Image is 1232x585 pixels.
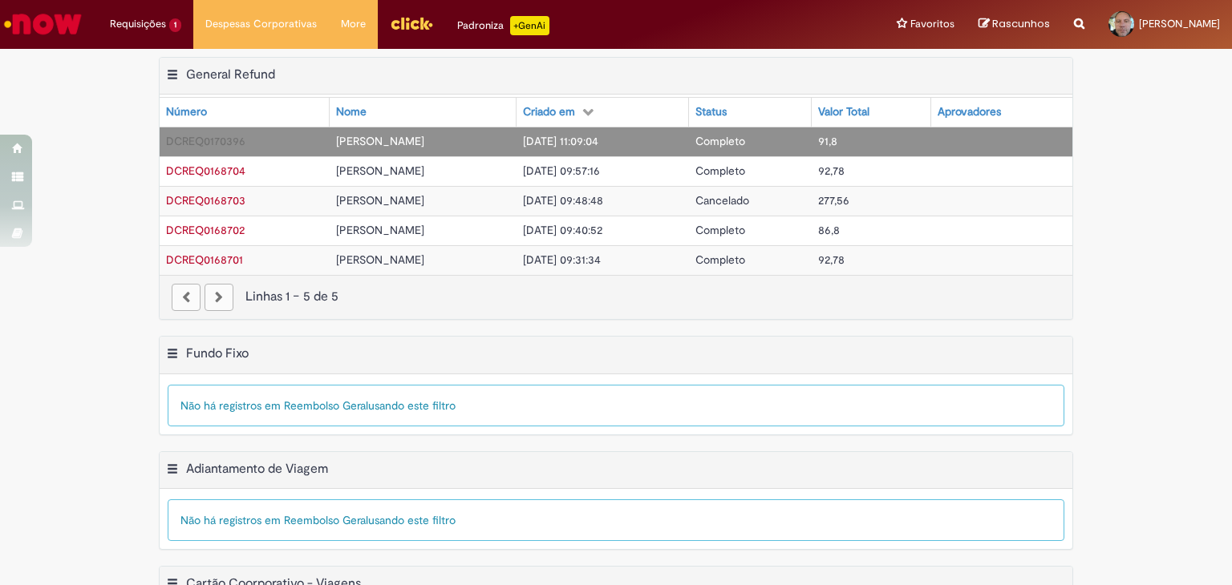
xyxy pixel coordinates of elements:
[910,16,954,32] span: Favoritos
[336,223,424,237] span: [PERSON_NAME]
[523,193,603,208] span: [DATE] 09:48:48
[166,252,243,267] span: DCREQ0168701
[818,252,845,267] span: 92,78
[695,223,745,237] span: Completo
[695,193,749,208] span: Cancelado
[818,193,849,208] span: 277,56
[166,223,245,237] span: DCREQ0168702
[341,16,366,32] span: More
[390,11,433,35] img: click_logo_yellow_360x200.png
[2,8,84,40] img: ServiceNow
[523,252,601,267] span: [DATE] 09:31:34
[110,16,166,32] span: Requisições
[695,134,745,148] span: Completo
[169,18,181,32] span: 1
[168,385,1064,426] div: Não há registros em Reembolso Geral
[523,223,602,237] span: [DATE] 09:40:52
[695,104,727,120] div: Status
[166,104,207,120] div: Número
[523,104,575,120] div: Criado em
[695,163,745,178] span: Completo
[166,461,179,482] button: Adiantamento de Viagem Menu de contexto
[205,16,317,32] span: Despesas Corporativas
[336,252,424,267] span: [PERSON_NAME]
[938,104,1001,120] div: Aprovadores
[368,398,456,413] span: usando este filtro
[818,163,845,178] span: 92,78
[457,16,549,35] div: Padroniza
[992,16,1050,31] span: Rascunhos
[523,163,600,178] span: [DATE] 09:57:16
[166,193,245,208] span: DCREQ0168703
[818,134,837,148] span: 91,8
[166,163,245,178] span: DCREQ0168704
[336,104,367,120] div: Nome
[336,163,424,178] span: [PERSON_NAME]
[186,345,249,361] h2: Fundo Fixo
[166,163,245,178] a: Abrir Registro: DCREQ0168704
[523,134,598,148] span: [DATE] 11:09:04
[368,513,456,527] span: usando este filtro
[186,461,328,477] h2: Adiantamento de Viagem
[166,252,243,267] a: Abrir Registro: DCREQ0168701
[166,223,245,237] a: Abrir Registro: DCREQ0168702
[160,275,1072,319] nav: paginação
[172,288,1060,306] div: Linhas 1 − 5 de 5
[818,104,869,120] div: Valor Total
[979,17,1050,32] a: Rascunhos
[166,345,179,366] button: Fundo Fixo Menu de contexto
[336,134,424,148] span: [PERSON_NAME]
[510,16,549,35] p: +GenAi
[336,193,424,208] span: [PERSON_NAME]
[168,499,1064,541] div: Não há registros em Reembolso Geral
[166,134,245,148] a: Abrir Registro: DCREQ0170396
[166,134,245,148] span: DCREQ0170396
[186,67,275,83] h2: General Refund
[695,252,745,267] span: Completo
[1139,17,1220,30] span: [PERSON_NAME]
[818,223,840,237] span: 86,8
[166,67,179,87] button: General Refund Menu de contexto
[166,193,245,208] a: Abrir Registro: DCREQ0168703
